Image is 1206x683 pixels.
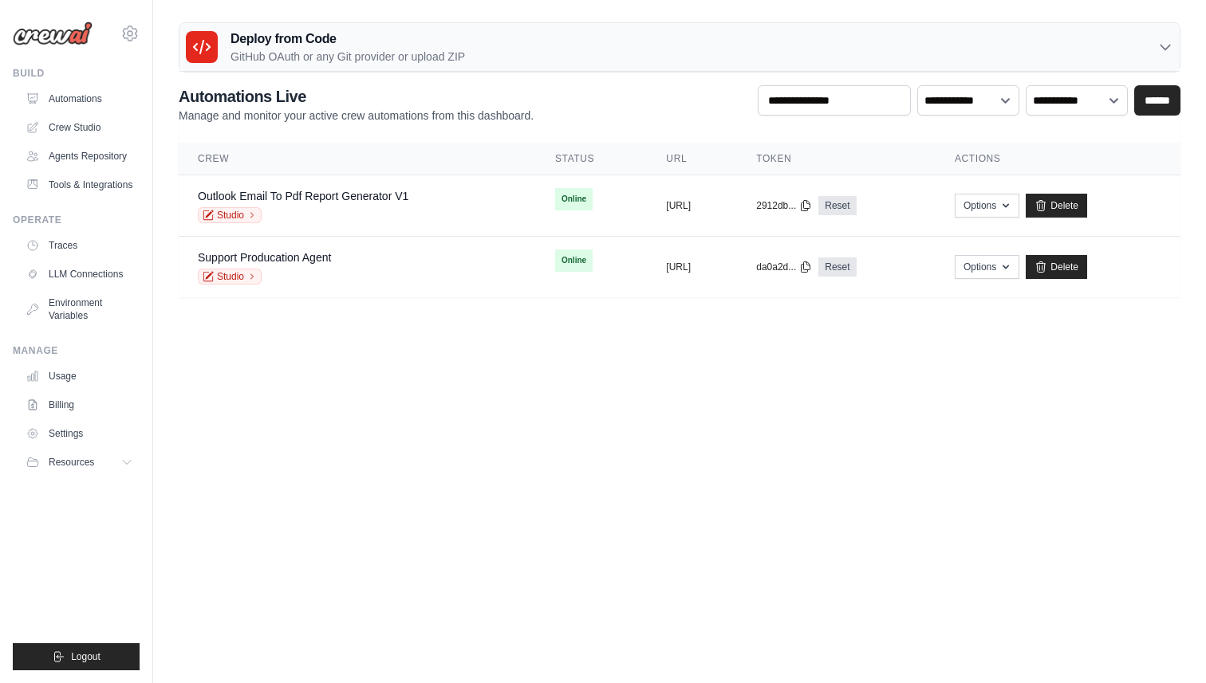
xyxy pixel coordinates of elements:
button: da0a2d... [756,261,812,273]
a: Tools & Integrations [19,172,140,198]
h3: Deploy from Code [231,29,465,49]
div: Manage [13,344,140,357]
a: Studio [198,269,262,285]
a: LLM Connections [19,261,140,287]
h2: Automations Live [179,85,534,108]
p: Manage and monitor your active crew automations from this dashboard. [179,108,534,124]
a: Settings [19,421,140,446]
a: Studio [198,207,262,223]
a: Billing [19,392,140,418]
a: Delete [1026,194,1087,218]
a: Agents Repository [19,143,140,169]
a: Reset [818,196,856,215]
a: Automations [19,86,140,112]
button: Logout [13,643,140,670]
span: Online [555,249,593,272]
th: URL [647,143,737,175]
span: Logout [71,650,100,663]
div: Build [13,67,140,80]
a: Traces [19,233,140,258]
th: Crew [179,143,536,175]
a: Delete [1026,255,1087,279]
a: Outlook Email To Pdf Report Generator V1 [198,190,408,202]
th: Actions [936,143,1180,175]
a: Support Producation Agent [198,251,331,264]
a: Crew Studio [19,115,140,140]
span: Online [555,188,593,210]
button: 2912db... [756,199,812,212]
th: Status [536,143,647,175]
button: Options [955,194,1019,218]
button: Options [955,255,1019,279]
p: GitHub OAuth or any Git provider or upload ZIP [231,49,465,65]
img: Logo [13,22,93,45]
a: Usage [19,363,140,389]
a: Environment Variables [19,290,140,328]
a: Reset [818,257,856,277]
span: Resources [49,456,94,469]
th: Token [737,143,936,175]
button: Resources [19,449,140,475]
div: Operate [13,214,140,226]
